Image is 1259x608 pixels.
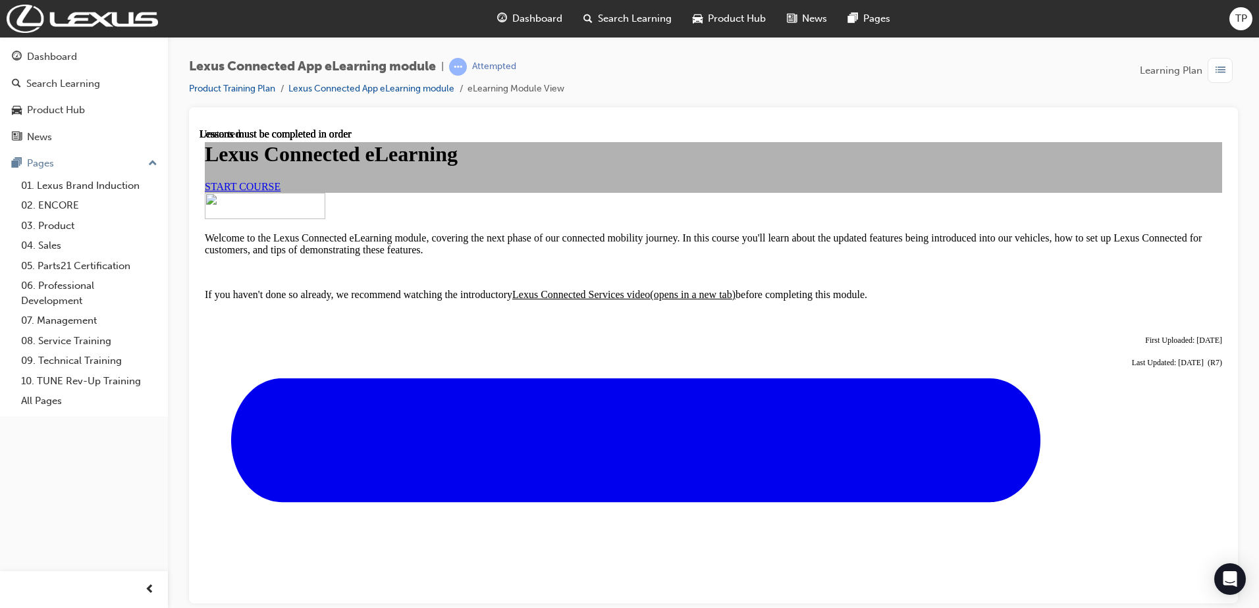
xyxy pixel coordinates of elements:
[16,176,163,196] a: 01. Lexus Brand Induction
[26,76,100,91] div: Search Learning
[449,58,467,76] span: learningRecordVerb_ATTEMPT-icon
[12,158,22,170] span: pages-icon
[487,5,573,32] a: guage-iconDashboard
[5,42,163,151] button: DashboardSearch LearningProduct HubNews
[16,331,163,351] a: 08. Service Training
[932,230,1023,239] span: Last Updated: [DATE] (R7)
[1140,63,1202,78] span: Learning Plan
[16,195,163,216] a: 02. ENCORE
[12,51,22,63] span: guage-icon
[16,371,163,392] a: 10. TUNE Rev-Up Training
[7,5,158,33] img: Trak
[497,11,507,27] span: guage-icon
[583,11,593,27] span: search-icon
[598,11,672,26] span: Search Learning
[776,5,838,32] a: news-iconNews
[313,161,536,172] a: Lexus Connected Services video(opens in a new tab)
[682,5,776,32] a: car-iconProduct Hub
[12,78,21,90] span: search-icon
[16,311,163,331] a: 07. Management
[1214,563,1246,595] div: Open Intercom Messenger
[189,59,436,74] span: Lexus Connected App eLearning module
[573,5,682,32] a: search-iconSearch Learning
[1140,58,1238,83] button: Learning Plan
[450,161,536,172] span: (opens in a new tab)
[16,351,163,371] a: 09. Technical Training
[1235,11,1247,26] span: TP
[5,72,163,96] a: Search Learning
[148,155,157,172] span: up-icon
[27,130,52,145] div: News
[5,53,81,64] a: START COURSE
[145,582,155,598] span: prev-icon
[838,5,901,32] a: pages-iconPages
[802,11,827,26] span: News
[27,103,85,118] div: Product Hub
[16,216,163,236] a: 03. Product
[5,161,1023,172] p: If you haven't done so already, we recommend watching the introductory before completing this mod...
[1216,63,1225,79] span: list-icon
[16,391,163,411] a: All Pages
[27,156,54,171] div: Pages
[16,236,163,256] a: 04. Sales
[1229,7,1252,30] button: TP
[16,256,163,276] a: 05. Parts21 Certification
[5,151,163,176] button: Pages
[863,11,890,26] span: Pages
[708,11,766,26] span: Product Hub
[12,132,22,143] span: news-icon
[472,61,516,73] div: Attempted
[288,83,454,94] a: Lexus Connected App eLearning module
[5,45,163,69] a: Dashboard
[787,11,797,27] span: news-icon
[12,105,22,116] span: car-icon
[5,125,163,149] a: News
[27,49,77,64] div: Dashboard
[189,83,275,94] a: Product Training Plan
[5,14,1023,38] h1: Lexus Connected eLearning
[848,11,858,27] span: pages-icon
[468,82,564,97] li: eLearning Module View
[946,207,1023,216] span: First Uploaded: [DATE]
[5,104,1023,128] p: Welcome to the Lexus Connected eLearning module, covering the next phase of our connected mobilit...
[5,98,163,122] a: Product Hub
[441,59,444,74] span: |
[16,276,163,311] a: 06. Professional Development
[512,11,562,26] span: Dashboard
[693,11,703,27] span: car-icon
